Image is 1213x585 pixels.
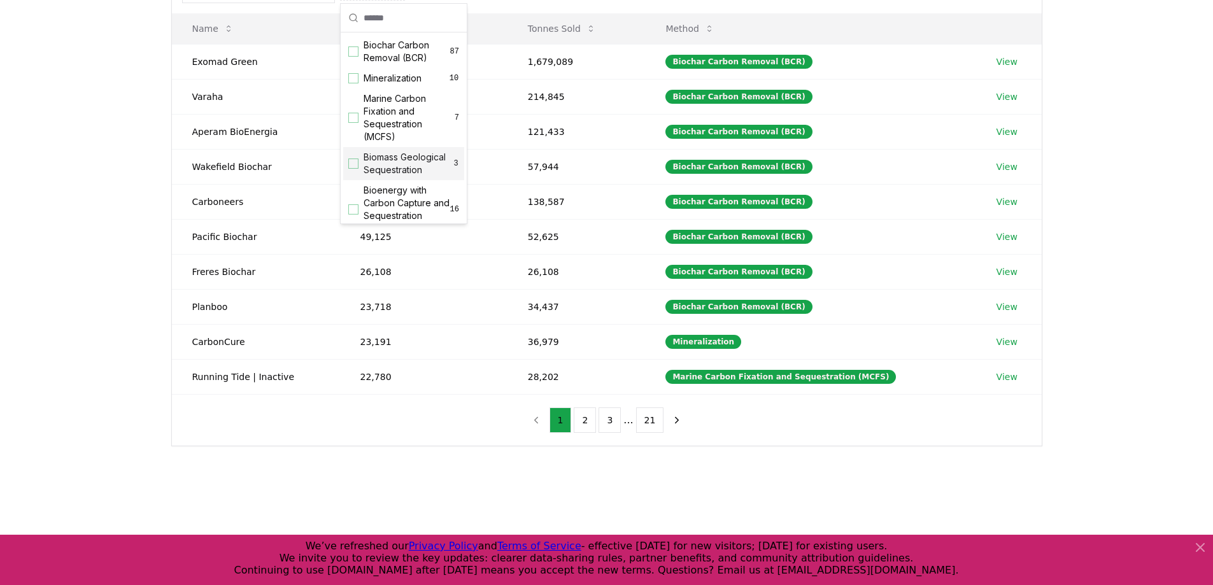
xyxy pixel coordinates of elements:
td: CarbonCure [172,324,340,359]
td: 138,587 [507,184,646,219]
td: 49,125 [340,219,507,254]
span: Biochar Carbon Removal (BCR) [364,39,450,64]
td: 28,202 [507,359,646,394]
button: Name [182,16,244,41]
span: 87 [450,46,459,57]
div: Biochar Carbon Removal (BCR) [665,160,812,174]
a: View [997,335,1018,348]
button: 21 [636,407,664,433]
div: Biochar Carbon Removal (BCR) [665,230,812,244]
button: 3 [599,407,621,433]
span: 10 [449,73,459,83]
td: 57,944 [507,149,646,184]
td: 1,679,089 [507,44,646,79]
span: Bioenergy with Carbon Capture and Sequestration (BECCS) [364,184,450,235]
div: Biochar Carbon Removal (BCR) [665,265,812,279]
button: Tonnes Sold [518,16,606,41]
a: View [997,55,1018,68]
td: Varaha [172,79,340,114]
td: 26,108 [507,254,646,289]
td: 23,191 [340,324,507,359]
div: Biochar Carbon Removal (BCR) [665,55,812,69]
a: View [997,230,1018,243]
li: ... [623,412,633,428]
a: View [997,195,1018,208]
td: 23,718 [340,289,507,324]
a: View [997,265,1018,278]
button: next page [666,407,688,433]
a: View [997,370,1018,383]
td: Carboneers [172,184,340,219]
td: Pacific Biochar [172,219,340,254]
div: Biochar Carbon Removal (BCR) [665,300,812,314]
button: 2 [574,407,596,433]
div: Mineralization [665,335,741,349]
div: Biochar Carbon Removal (BCR) [665,195,812,209]
span: 7 [455,113,459,123]
td: Planboo [172,289,340,324]
a: View [997,160,1018,173]
td: 36,979 [507,324,646,359]
td: Wakefield Biochar [172,149,340,184]
div: Biochar Carbon Removal (BCR) [665,90,812,104]
td: Aperam BioEnergia [172,114,340,149]
td: 22,780 [340,359,507,394]
div: Marine Carbon Fixation and Sequestration (MCFS) [665,370,896,384]
td: Freres Biochar [172,254,340,289]
td: 121,433 [507,114,646,149]
td: Running Tide | Inactive [172,359,340,394]
a: View [997,90,1018,103]
span: 3 [453,159,459,169]
td: 34,437 [507,289,646,324]
button: 1 [550,407,572,433]
td: Exomad Green [172,44,340,79]
span: 16 [450,204,459,215]
button: Method [655,16,725,41]
a: View [997,125,1018,138]
span: Mineralization [364,72,422,85]
div: Biochar Carbon Removal (BCR) [665,125,812,139]
span: Marine Carbon Fixation and Sequestration (MCFS) [364,92,455,143]
a: View [997,300,1018,313]
td: 26,108 [340,254,507,289]
td: 214,845 [507,79,646,114]
span: Biomass Geological Sequestration [364,151,453,176]
td: 52,625 [507,219,646,254]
